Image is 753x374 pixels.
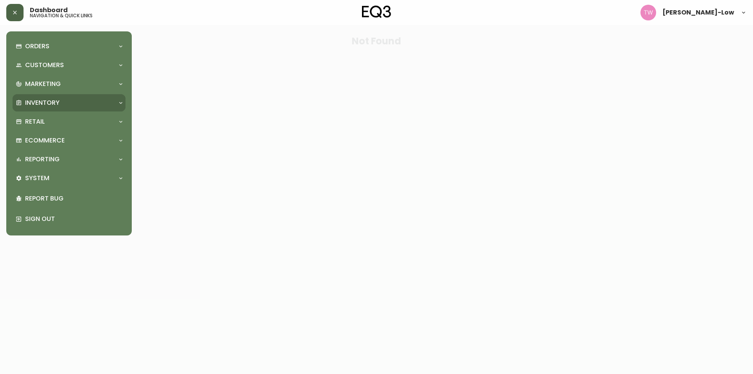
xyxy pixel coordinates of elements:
[25,61,64,69] p: Customers
[25,117,45,126] p: Retail
[25,99,60,107] p: Inventory
[25,215,122,223] p: Sign Out
[662,9,734,16] span: [PERSON_NAME]-Low
[25,194,122,203] p: Report Bug
[13,94,125,111] div: Inventory
[30,13,93,18] h5: navigation & quick links
[13,57,125,74] div: Customers
[13,38,125,55] div: Orders
[640,5,656,20] img: e49ea9510ac3bfab467b88a9556f947d
[25,155,60,164] p: Reporting
[362,5,391,18] img: logo
[13,188,125,209] div: Report Bug
[25,42,49,51] p: Orders
[13,170,125,187] div: System
[25,136,65,145] p: Ecommerce
[13,75,125,93] div: Marketing
[13,113,125,130] div: Retail
[30,7,68,13] span: Dashboard
[13,209,125,229] div: Sign Out
[13,132,125,149] div: Ecommerce
[25,80,61,88] p: Marketing
[13,151,125,168] div: Reporting
[25,174,49,182] p: System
